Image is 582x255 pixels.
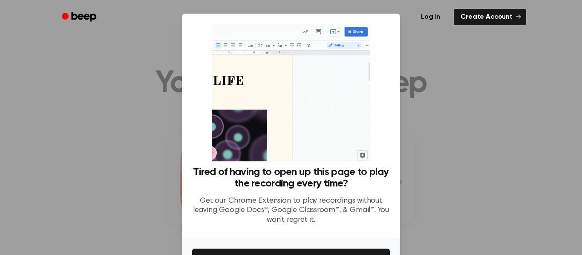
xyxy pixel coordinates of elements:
[192,196,390,225] p: Get our Chrome Extension to play recordings without leaving Google Docs™, Google Classroom™, & Gm...
[212,24,370,161] img: Beep extension in action
[454,9,526,25] a: Create Account
[192,166,390,189] h3: Tired of having to open up this page to play the recording every time?
[412,7,449,27] a: Log in
[56,9,104,26] a: Beep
